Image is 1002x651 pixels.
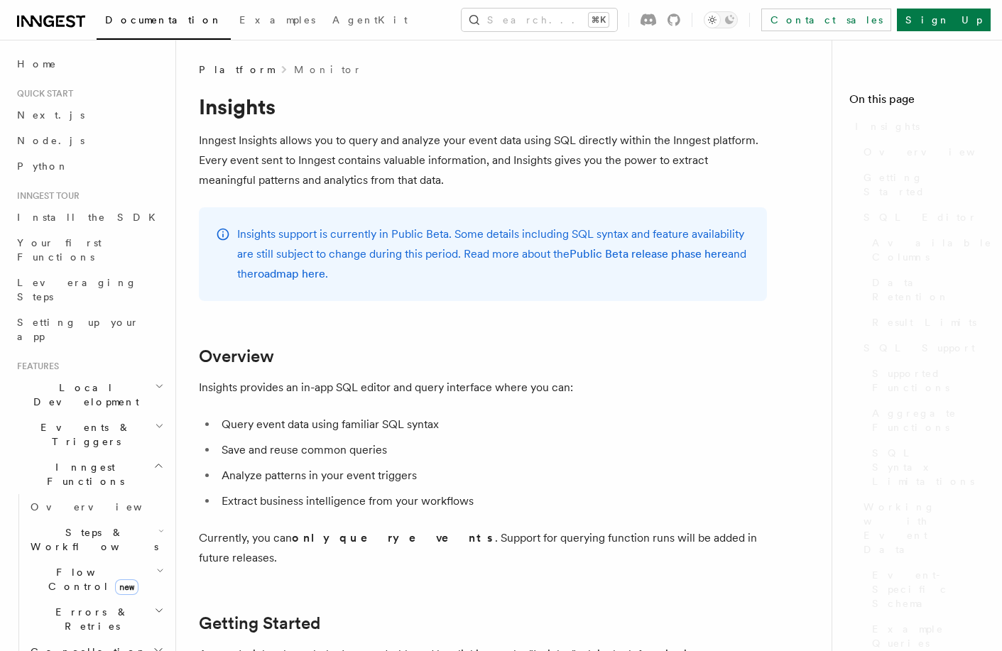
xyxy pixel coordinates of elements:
a: Result Limits [866,310,985,335]
button: Local Development [11,375,167,415]
li: Analyze patterns in your event triggers [217,466,767,486]
span: Local Development [11,381,155,409]
a: Overview [25,494,167,520]
a: Available Columns [866,230,985,270]
span: SQL Editor [864,210,977,224]
a: Python [11,153,167,179]
button: Flow Controlnew [25,559,167,599]
span: Supported Functions [872,366,985,395]
span: Your first Functions [17,237,102,263]
span: Node.js [17,135,85,146]
a: SQL Editor [858,204,985,230]
a: Public Beta release phase here [570,247,728,261]
span: Documentation [105,14,222,26]
a: Home [11,51,167,77]
a: Documentation [97,4,231,40]
span: Python [17,160,69,172]
span: Aggregate Functions [872,406,985,434]
kbd: ⌘K [589,13,609,27]
span: Features [11,361,59,372]
span: Getting Started [864,170,985,199]
button: Errors & Retries [25,599,167,639]
a: Overview [858,139,985,165]
a: Getting Started [199,613,320,633]
span: Install the SDK [17,212,164,223]
button: Search...⌘K [462,9,617,31]
a: Sign Up [897,9,991,31]
span: new [115,579,138,595]
span: Home [17,57,57,71]
li: Query event data using familiar SQL syntax [217,415,767,434]
a: Getting Started [858,165,985,204]
span: AgentKit [332,14,408,26]
a: Working with Event Data [858,494,985,562]
span: Events & Triggers [11,420,155,449]
a: Monitor [294,62,361,77]
a: Next.js [11,102,167,128]
span: Available Columns [872,236,992,264]
span: Working with Event Data [864,500,985,557]
span: Example Queries [872,622,985,650]
a: Install the SDK [11,204,167,230]
a: AgentKit [324,4,416,38]
a: Supported Functions [866,361,985,400]
span: SQL Syntax Limitations [872,446,985,488]
span: SQL Support [864,341,975,355]
span: Errors & Retries [25,605,154,633]
a: Overview [199,346,274,366]
span: Setting up your app [17,317,139,342]
p: Inngest Insights allows you to query and analyze your event data using SQL directly within the In... [199,131,767,190]
a: Node.js [11,128,167,153]
span: Examples [239,14,315,26]
span: Overview [31,501,177,513]
button: Toggle dark mode [704,11,738,28]
a: Setting up your app [11,310,167,349]
span: Leveraging Steps [17,277,137,302]
a: SQL Support [858,335,985,361]
li: Save and reuse common queries [217,440,767,460]
li: Extract business intelligence from your workflows [217,491,767,511]
span: Flow Control [25,565,156,593]
span: Steps & Workflows [25,525,158,554]
a: SQL Syntax Limitations [866,440,985,494]
a: Insights [849,114,985,139]
button: Inngest Functions [11,454,167,494]
span: Data Retention [872,275,985,304]
a: Data Retention [866,270,985,310]
a: Event-Specific Schema [866,562,985,616]
strong: only query events [292,531,495,545]
p: Insights support is currently in Public Beta. Some details including SQL syntax and feature avail... [237,224,750,284]
h1: Insights [199,94,767,119]
span: Quick start [11,88,73,99]
p: Currently, you can . Support for querying function runs will be added in future releases. [199,528,767,568]
a: Contact sales [761,9,891,31]
span: Platform [199,62,274,77]
span: Inngest Functions [11,460,153,488]
a: Your first Functions [11,230,167,270]
a: Leveraging Steps [11,270,167,310]
button: Steps & Workflows [25,520,167,559]
h4: On this page [849,91,985,114]
a: Aggregate Functions [866,400,985,440]
span: Result Limits [872,315,976,329]
span: Event-Specific Schema [872,568,985,611]
a: Examples [231,4,324,38]
button: Events & Triggers [11,415,167,454]
span: Insights [855,119,920,133]
span: Next.js [17,109,85,121]
span: Inngest tour [11,190,80,202]
a: roadmap here [254,267,325,280]
p: Insights provides an in-app SQL editor and query interface where you can: [199,378,767,398]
